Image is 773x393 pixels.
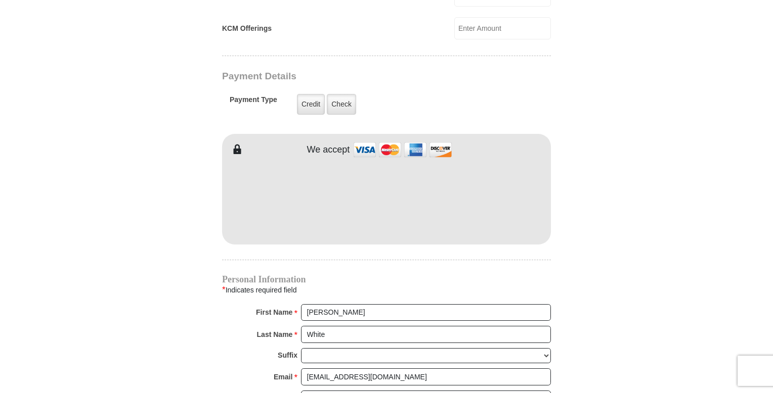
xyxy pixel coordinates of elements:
h3: Payment Details [222,71,480,82]
label: Credit [297,94,325,115]
strong: Email [274,370,292,384]
h4: We accept [307,144,350,156]
strong: Last Name [257,327,293,341]
h4: Personal Information [222,275,551,283]
input: Enter Amount [454,17,551,39]
strong: First Name [256,305,292,319]
label: Check [327,94,356,115]
strong: Suffix [278,348,297,362]
img: credit cards accepted [352,139,453,161]
h5: Payment Type [230,95,277,109]
div: Indicates required field [222,283,551,297]
label: KCM Offerings [222,23,272,34]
